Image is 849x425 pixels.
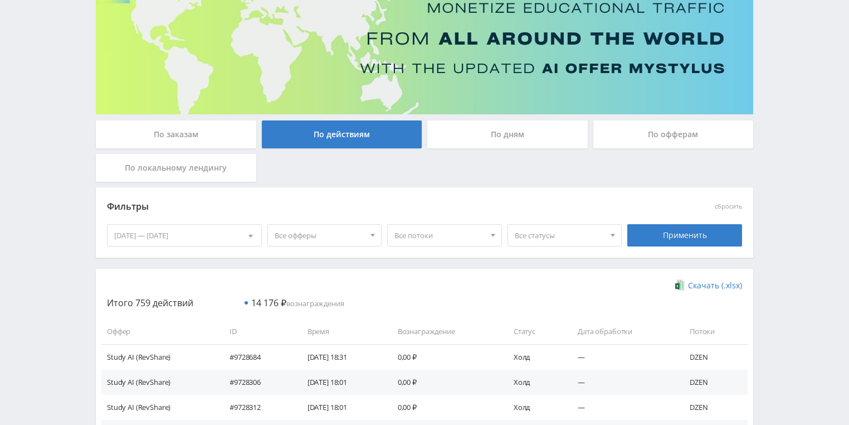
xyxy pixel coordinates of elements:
[218,344,296,369] td: #9728684
[96,120,256,148] div: По заказам
[296,395,387,420] td: [DATE] 18:01
[567,344,679,369] td: —
[218,395,296,420] td: #9728312
[679,395,748,420] td: DZEN
[502,319,567,344] td: Статус
[515,225,605,246] span: Все статусы
[107,297,193,309] span: Итого 759 действий
[593,120,754,148] div: По офферам
[675,280,742,291] a: Скачать (.xlsx)
[502,344,567,369] td: Холд
[387,370,502,395] td: 0,00 ₽
[107,199,582,215] div: Фильтры
[101,395,218,420] td: Study AI (RevShare)
[108,225,261,246] div: [DATE] — [DATE]
[296,370,387,395] td: [DATE] 18:01
[394,225,485,246] span: Все потоки
[218,319,296,344] td: ID
[679,319,748,344] td: Потоки
[387,395,502,420] td: 0,00 ₽
[218,370,296,395] td: #9728306
[715,203,742,210] button: сбросить
[567,370,679,395] td: —
[101,344,218,369] td: Study AI (RevShare)
[262,120,422,148] div: По действиям
[688,281,742,290] span: Скачать (.xlsx)
[387,319,502,344] td: Вознаграждение
[502,370,567,395] td: Холд
[627,224,742,247] div: Применить
[96,154,256,182] div: По локальному лендингу
[101,319,218,344] td: Оффер
[679,344,748,369] td: DZEN
[251,298,344,308] span: вознаграждения
[567,319,679,344] td: Дата обработки
[679,370,748,395] td: DZEN
[251,297,286,309] span: 14 176 ₽
[387,344,502,369] td: 0,00 ₽
[275,225,365,246] span: Все офферы
[427,120,588,148] div: По дням
[675,279,685,291] img: xlsx
[296,344,387,369] td: [DATE] 18:31
[567,395,679,420] td: —
[502,395,567,420] td: Холд
[296,319,387,344] td: Время
[101,370,218,395] td: Study AI (RevShare)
